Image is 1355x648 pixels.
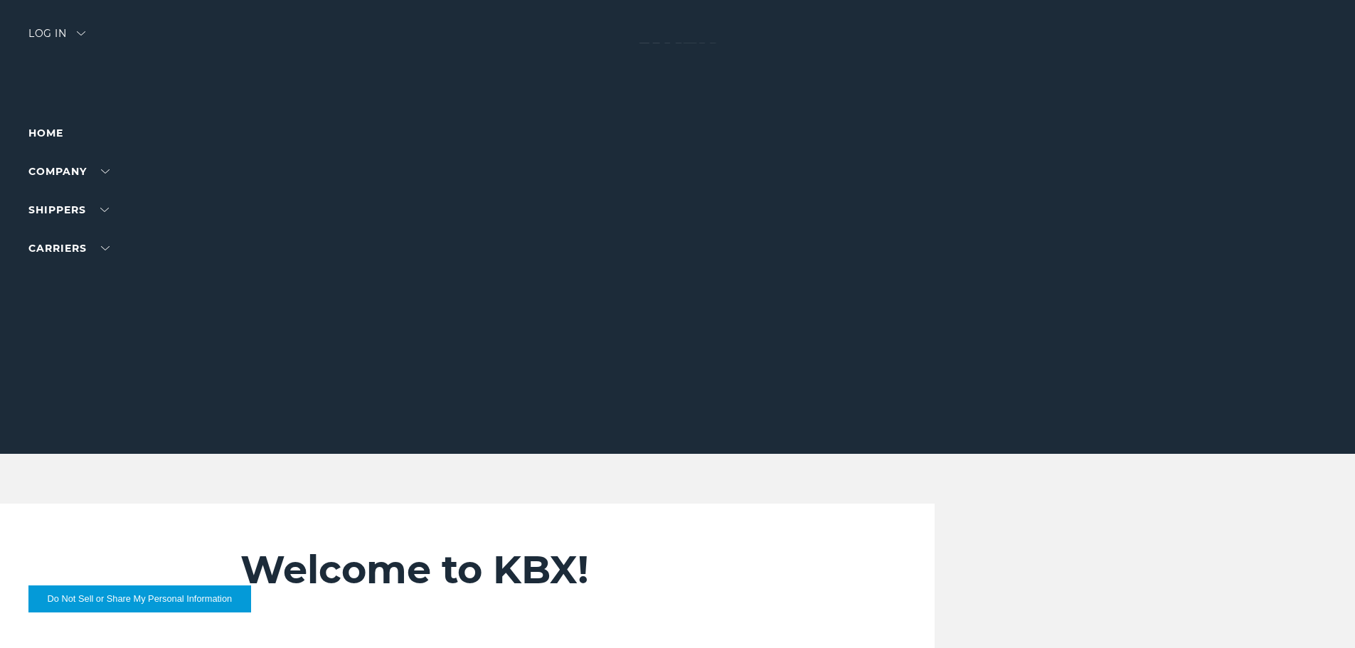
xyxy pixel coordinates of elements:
[625,28,731,91] img: kbx logo
[28,28,85,49] div: Log in
[240,546,850,593] h2: Welcome to KBX!
[28,203,109,216] a: SHIPPERS
[28,127,63,139] a: Home
[77,31,85,36] img: arrow
[28,242,110,255] a: Carriers
[28,585,251,612] button: Do Not Sell or Share My Personal Information
[28,165,110,178] a: Company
